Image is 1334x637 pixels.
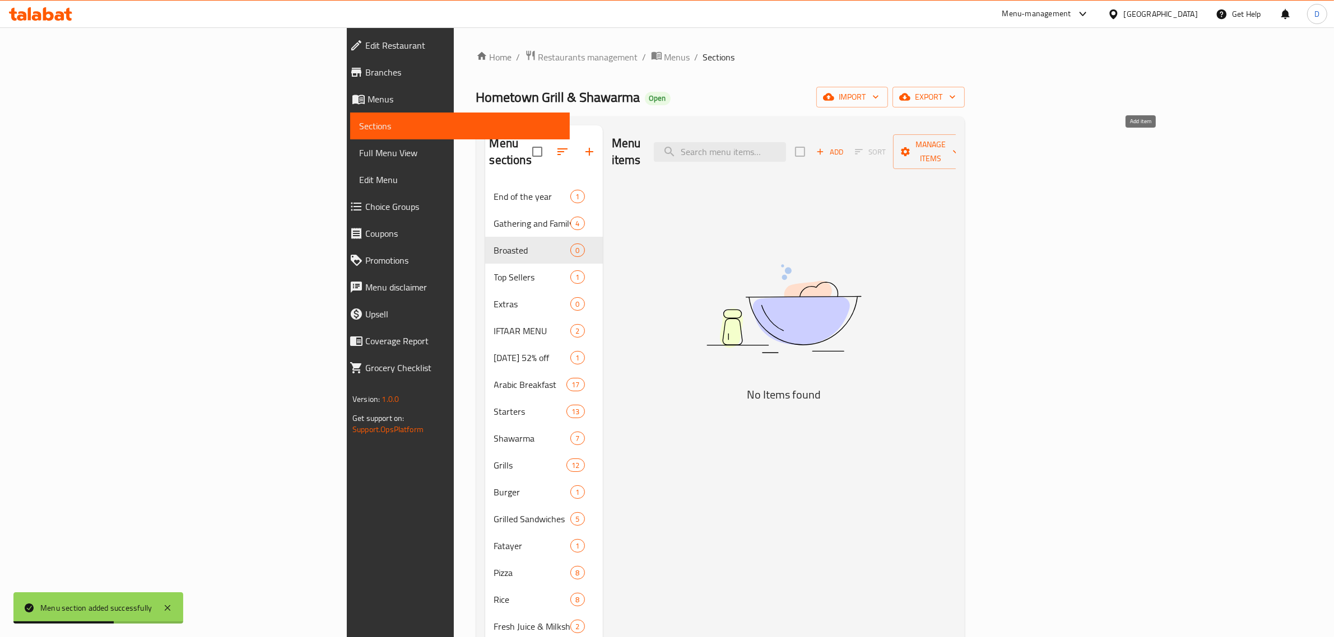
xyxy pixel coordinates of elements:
[485,586,603,613] div: Rice8
[494,324,571,338] span: IFTAAR MENU
[485,237,603,264] div: Broasted0
[570,620,584,633] div: items
[612,135,641,168] h2: Menu items
[645,93,671,103] span: Open
[494,297,571,311] span: Extras
[538,50,638,64] span: Restaurants management
[695,50,699,64] li: /
[825,90,879,104] span: import
[494,512,571,526] span: Grilled Sandwiches
[1124,8,1198,20] div: [GEOGRAPHIC_DATA]
[651,50,690,64] a: Menus
[494,405,567,418] span: Starters
[567,460,584,471] span: 12
[365,361,561,374] span: Grocery Checklist
[816,87,888,107] button: import
[494,539,571,552] span: Fatayer
[566,378,584,391] div: items
[664,50,690,64] span: Menus
[571,487,584,498] span: 1
[571,299,584,310] span: 0
[365,200,561,213] span: Choice Groups
[571,191,584,202] span: 1
[341,301,570,327] a: Upsell
[570,432,584,445] div: items
[570,217,584,230] div: items
[341,247,570,274] a: Promotions
[570,270,584,284] div: items
[570,243,584,257] div: items
[341,274,570,301] a: Menu disclaimer
[571,568,584,578] span: 8
[494,432,571,445] div: Shawarma
[341,59,570,86] a: Branches
[494,620,571,633] span: Fresh Juice & Milkshake
[485,210,603,237] div: Gathering and Family Combos4
[570,324,584,338] div: items
[341,220,570,247] a: Coupons
[476,85,640,110] span: Hometown Grill & Shawarma
[1002,7,1071,21] div: Menu-management
[570,512,584,526] div: items
[571,594,584,605] span: 8
[571,433,584,444] span: 7
[494,351,571,364] span: [DATE] 52% off
[494,458,567,472] span: Grills
[571,272,584,283] span: 1
[494,270,571,284] span: Top Sellers
[365,65,561,79] span: Branches
[485,344,603,371] div: [DATE] 52% off1
[570,485,584,499] div: items
[341,32,570,59] a: Edit Restaurant
[485,425,603,452] div: Shawarma7
[570,297,584,311] div: items
[571,353,584,363] span: 1
[359,119,561,133] span: Sections
[485,452,603,479] div: Grills12
[571,326,584,336] span: 2
[567,406,584,417] span: 13
[485,264,603,291] div: Top Sellers1
[359,173,561,186] span: Edit Menu
[494,190,571,203] span: End of the year
[901,90,956,104] span: export
[365,334,561,348] span: Coverage Report
[365,307,561,321] span: Upsell
[494,243,571,257] span: Broasted
[570,566,584,579] div: items
[549,138,576,165] span: Sort sections
[644,386,924,404] h5: No Items found
[494,485,571,499] div: Burger
[893,134,968,169] button: Manage items
[643,50,647,64] li: /
[350,139,570,166] a: Full Menu View
[494,217,571,230] div: Gathering and Family Combos
[365,39,561,52] span: Edit Restaurant
[566,405,584,418] div: items
[485,398,603,425] div: Starters13
[341,354,570,381] a: Grocery Checklist
[350,166,570,193] a: Edit Menu
[341,193,570,220] a: Choice Groups
[485,317,603,344] div: IFTAAR MENU2
[365,280,561,294] span: Menu disclaimer
[571,218,584,229] span: 4
[350,113,570,139] a: Sections
[571,514,584,524] span: 5
[570,190,584,203] div: items
[352,422,424,437] a: Support.OpsPlatform
[341,327,570,354] a: Coverage Report
[703,50,735,64] span: Sections
[494,378,567,391] span: Arabic Breakfast
[893,87,965,107] button: export
[1314,8,1319,20] span: D
[494,351,571,364] div: National day 52% off
[570,351,584,364] div: items
[382,392,399,406] span: 1.0.0
[571,621,584,632] span: 2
